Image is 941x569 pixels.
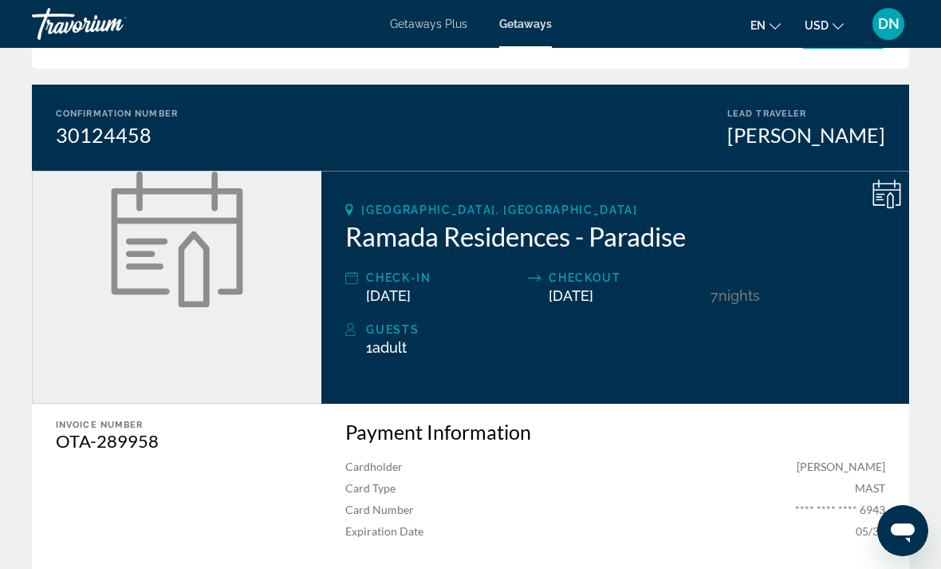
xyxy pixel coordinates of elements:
span: Card Type [345,481,396,495]
div: OTA-289958 [56,430,289,452]
button: Print [801,20,886,49]
span: [DATE] [549,287,593,304]
span: DN [878,16,900,32]
span: Adult [372,339,407,356]
div: Invoice Number [56,420,289,430]
span: Cardholder [345,460,403,473]
span: [DATE] [366,287,411,304]
div: Confirmation Number [56,109,178,119]
span: Expiration Date [345,524,423,538]
span: 05/30 [856,524,885,538]
div: Check-In [366,268,520,287]
a: Travorium [32,3,191,45]
span: 1 [366,339,407,356]
span: USD [805,19,829,32]
span: MAST [855,481,885,495]
div: 30124458 [56,123,178,147]
div: Checkout [549,268,703,287]
span: Nights [719,287,760,304]
button: Change language [750,14,781,37]
img: Ramada Residences - Paradise [109,172,245,307]
span: en [750,19,766,32]
button: Change currency [805,14,844,37]
div: Lead Traveler [727,109,885,119]
span: [GEOGRAPHIC_DATA], [GEOGRAPHIC_DATA] [361,203,637,216]
button: User Menu [868,7,909,41]
div: Guests [366,320,885,339]
a: Getaways Plus [390,18,467,30]
span: [PERSON_NAME] [797,460,885,473]
span: Card Number [345,503,414,516]
div: [PERSON_NAME] [727,123,885,147]
iframe: Schaltfläche zum Öffnen des Messaging-Fensters [877,505,928,556]
span: 7 [711,287,719,304]
a: Getaways [499,18,552,30]
h3: Payment Information [345,420,885,444]
h2: Ramada Residences - Paradise [345,220,885,252]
